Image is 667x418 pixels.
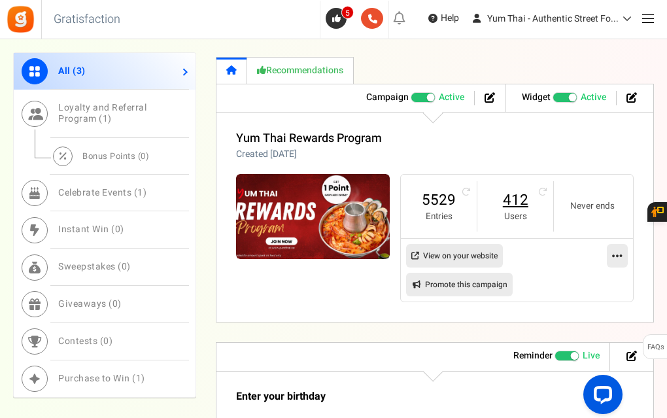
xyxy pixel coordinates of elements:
a: Help [423,8,464,29]
span: Contests ( ) [58,334,112,348]
a: Menu [635,5,660,31]
a: View on your website [406,244,503,268]
a: Promote this campaign [406,273,513,296]
span: 3 [77,64,82,78]
strong: Reminder [513,349,553,362]
span: 0 [112,297,118,311]
strong: Campaign [366,90,409,104]
span: Active [439,91,464,104]
a: 5529 [414,190,464,211]
span: Help [437,12,459,25]
span: 1 [136,372,142,385]
span: Celebrate Events ( ) [58,186,146,200]
span: 0 [122,260,128,274]
span: Live [583,349,600,362]
span: 1 [103,113,109,126]
span: Yum Thai - Authentic Street Fo... [487,12,619,26]
span: 0 [115,223,121,237]
span: Sweepstakes ( ) [58,260,131,274]
li: Widget activated [512,91,617,106]
small: Never ends [567,200,617,213]
span: Loyalty and Referral Program ( ) [58,101,146,126]
span: 0 [103,334,109,348]
p: Created [DATE] [236,148,382,161]
img: Gratisfaction [6,5,35,34]
h3: Gratisfaction [39,7,135,33]
span: Purchase to Win ( ) [58,372,145,385]
a: 412 [490,190,540,211]
span: Giveaways ( ) [58,297,122,311]
a: Yum Thai Rewards Program [236,130,382,147]
span: 5 [341,6,354,19]
span: Bonus Points ( ) [82,150,149,162]
span: Active [581,91,606,104]
span: All ( ) [58,64,86,78]
span: FAQs [647,335,664,360]
span: 0 [141,150,146,162]
a: 5 [326,8,356,29]
span: Instant Win ( ) [58,223,124,237]
strong: Widget [522,90,551,104]
a: Recommendations [247,57,354,84]
h3: Enter your birthday [236,391,554,403]
span: 1 [137,186,143,200]
small: Entries [414,211,464,223]
small: Users [490,211,540,223]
